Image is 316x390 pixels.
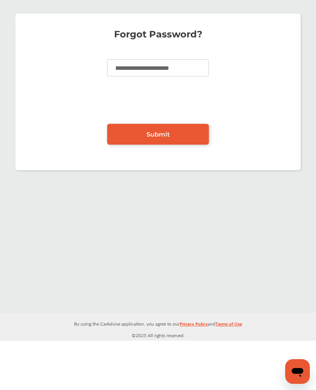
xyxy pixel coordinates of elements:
iframe: Button to launch messaging window [285,359,310,384]
span: Submit [146,131,170,138]
a: Terms of Use [215,319,242,331]
p: Forgot Password? [23,30,293,38]
iframe: reCAPTCHA [99,88,217,118]
a: Privacy Policy [180,319,208,331]
a: Submit [107,124,209,145]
